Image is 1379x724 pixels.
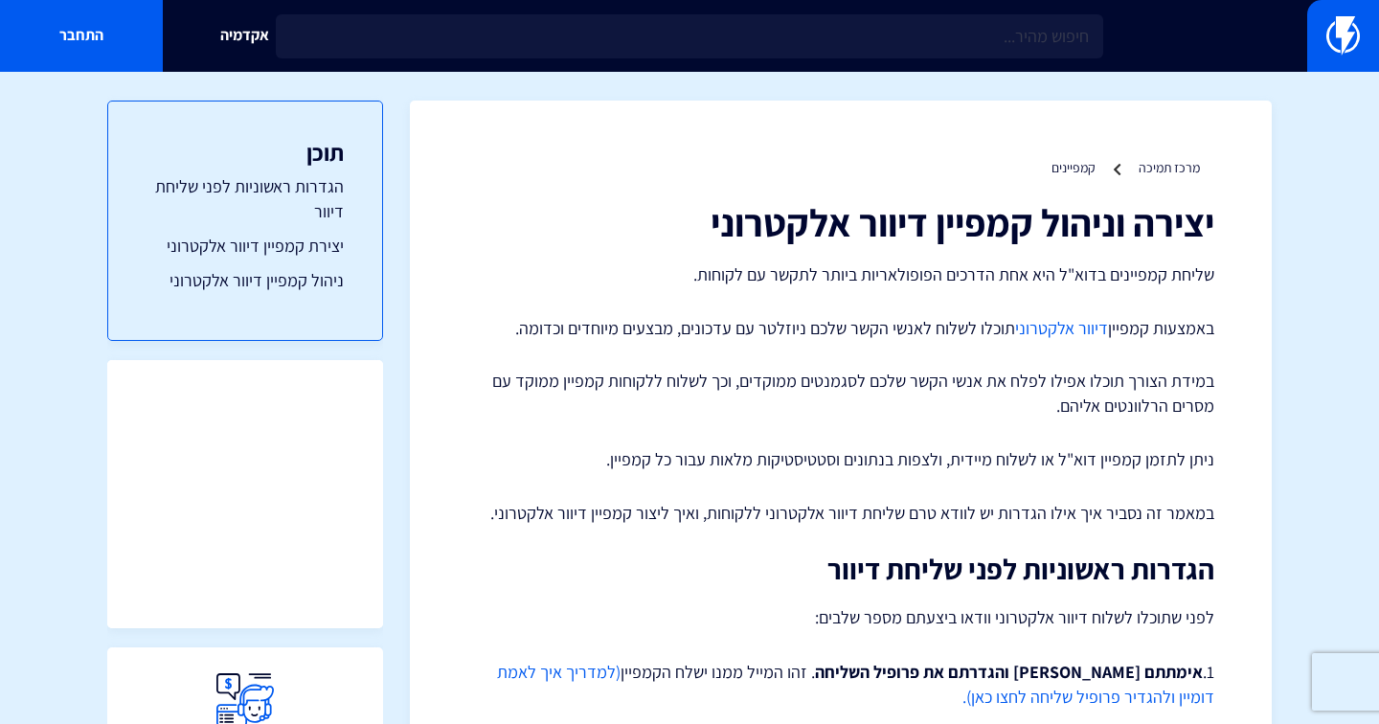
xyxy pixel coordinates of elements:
[467,316,1214,341] p: באמצעות קמפיין תוכלו לשלוח לאנשי הקשר שלכם ניוזלטר עם עדכונים, מבצעים מיוחדים וכדומה.
[147,268,344,293] a: ניהול קמפיין דיוור אלקטרוני
[467,604,1214,631] p: לפני שתוכלו לשלוח דיוור אלקטרוני וודאו ביצעתם מספר שלבים:
[467,501,1214,526] p: במאמר זה נסביר איך אילו הגדרות יש לוודא טרם שליחת דיוור אלקטרוני ללקוחות, ואיך ליצור קמפיין דיוור...
[467,447,1214,472] p: ניתן לתזמן קמפיין דוא"ל או לשלוח מיידית, ולצפות בנתונים וסטטיסטיקות מלאות עבור כל קמפיין.
[1051,159,1096,176] a: קמפיינים
[147,140,344,165] h3: תוכן
[147,174,344,223] a: הגדרות ראשוניות לפני שליחת דיוור
[467,201,1214,243] h1: יצירה וניהול קמפיין דיוור אלקטרוני
[815,661,1203,683] strong: אימתתם [PERSON_NAME] והגדרתם את פרופיל השליחה
[467,262,1214,287] p: שליחת קמפיינים בדוא"ל היא אחת הדרכים הפופולאריות ביותר לתקשר עם לקוחות.
[467,554,1214,585] h2: הגדרות ראשוניות לפני שליחת דיוור
[1139,159,1200,176] a: מרכז תמיכה
[276,14,1103,58] input: חיפוש מהיר...
[147,234,344,259] a: יצירת קמפיין דיוור אלקטרוני
[497,661,1214,708] a: (למדריך איך לאמת דומיין ולהגדיר פרופיל שליחה לחצו כאן).
[467,660,1214,709] p: 1. . זהו המייל ממנו ישלח הקמפיין
[467,369,1214,418] p: במידת הצורך תוכלו אפילו לפלח את אנשי הקשר שלכם לסגמנטים ממוקדים, וכך לשלוח ללקוחות קמפיין ממוקד ע...
[1015,317,1108,339] a: דיוור אלקטרוני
